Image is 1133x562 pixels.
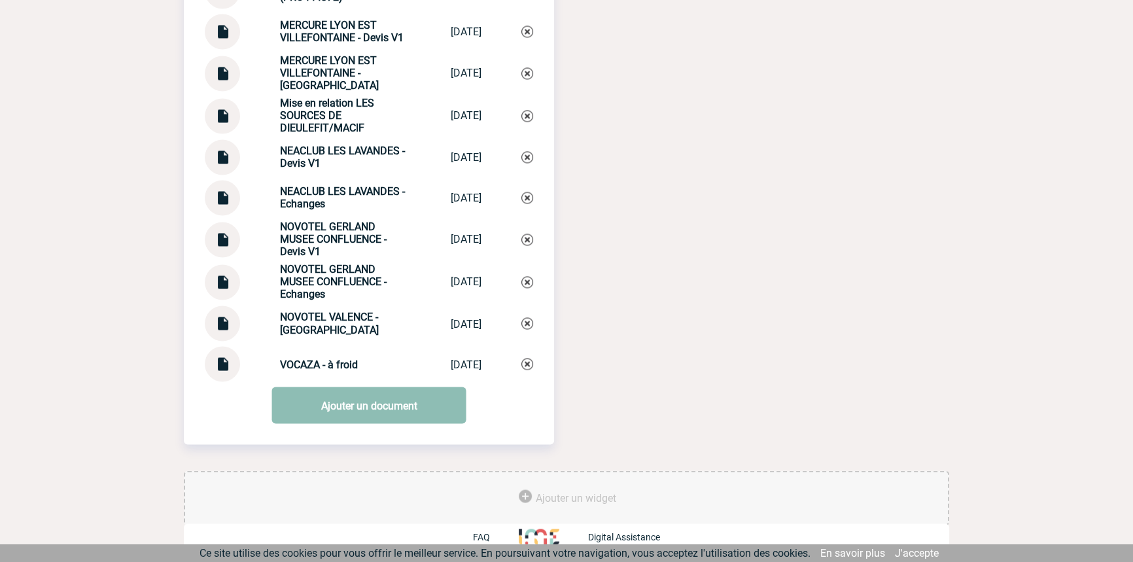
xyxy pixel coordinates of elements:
[280,220,387,258] strong: NOVOTEL GERLAND MUSEE CONFLUENCE - Devis V1
[451,109,481,122] div: [DATE]
[280,311,379,336] strong: NOVOTEL VALENCE - [GEOGRAPHIC_DATA]
[451,233,481,245] div: [DATE]
[272,387,466,423] a: Ajouter un document
[519,529,559,544] img: http://www.idealmeetingsevents.fr/
[820,547,885,559] a: En savoir plus
[451,192,481,204] div: [DATE]
[280,263,387,300] strong: NOVOTEL GERLAND MUSEE CONFLUENCE - Echanges
[280,54,379,92] strong: MERCURE LYON EST VILLEFONTAINE - [GEOGRAPHIC_DATA]
[473,531,490,542] p: FAQ
[521,151,533,163] img: Supprimer
[521,26,533,37] img: Supprimer
[521,234,533,245] img: Supprimer
[451,67,481,79] div: [DATE]
[200,547,811,559] span: Ce site utilise des cookies pour vous offrir le meilleur service. En poursuivant votre navigation...
[895,547,939,559] a: J'accepte
[280,145,405,169] strong: NEACLUB LES LAVANDES - Devis V1
[280,358,358,370] strong: VOCAZA - à froid
[521,110,533,122] img: Supprimer
[280,19,404,44] strong: MERCURE LYON EST VILLEFONTAINE - Devis V1
[473,530,519,542] a: FAQ
[451,151,481,164] div: [DATE]
[451,358,481,370] div: [DATE]
[451,26,481,38] div: [DATE]
[536,491,616,504] span: Ajouter un widget
[280,185,405,210] strong: NEACLUB LES LAVANDES - Echanges
[521,276,533,288] img: Supprimer
[521,358,533,370] img: Supprimer
[184,470,949,525] div: Ajouter des outils d'aide à la gestion de votre événement
[521,317,533,329] img: Supprimer
[280,97,374,134] strong: Mise en relation LES SOURCES DE DIEULEFIT/MACIF
[521,67,533,79] img: Supprimer
[521,192,533,203] img: Supprimer
[451,275,481,288] div: [DATE]
[451,317,481,330] div: [DATE]
[588,531,660,542] p: Digital Assistance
